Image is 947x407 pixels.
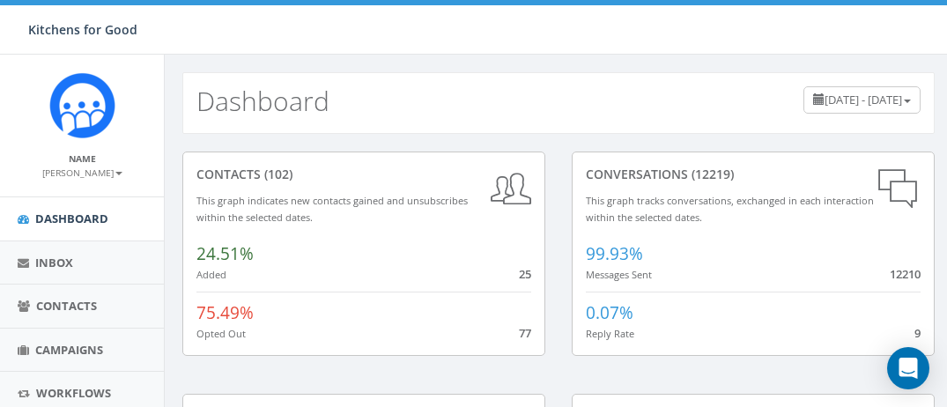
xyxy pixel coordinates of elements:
div: Open Intercom Messenger [887,347,929,389]
span: Campaigns [35,342,103,358]
span: 12210 [890,266,921,282]
a: [PERSON_NAME] [42,164,122,180]
span: 24.51% [196,242,254,265]
span: 25 [519,266,531,282]
h2: Dashboard [196,86,329,115]
span: (102) [261,166,292,182]
small: Reply Rate [586,327,634,340]
span: [DATE] - [DATE] [825,92,902,107]
div: contacts [196,166,531,183]
span: Kitchens for Good [28,21,137,38]
small: This graph indicates new contacts gained and unsubscribes within the selected dates. [196,194,468,224]
span: Dashboard [35,211,108,226]
small: Opted Out [196,327,246,340]
span: 77 [519,325,531,341]
small: Added [196,268,226,281]
span: Workflows [36,385,111,401]
span: Contacts [36,298,97,314]
small: Name [69,152,96,165]
span: 9 [914,325,921,341]
span: Inbox [35,255,73,270]
span: 99.93% [586,242,643,265]
span: 0.07% [586,301,633,324]
span: 75.49% [196,301,254,324]
small: This graph tracks conversations, exchanged in each interaction within the selected dates. [586,194,874,224]
div: conversations [586,166,921,183]
small: [PERSON_NAME] [42,166,122,179]
img: Rally_Corp_Icon_1.png [49,72,115,138]
small: Messages Sent [586,268,652,281]
span: (12219) [688,166,734,182]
